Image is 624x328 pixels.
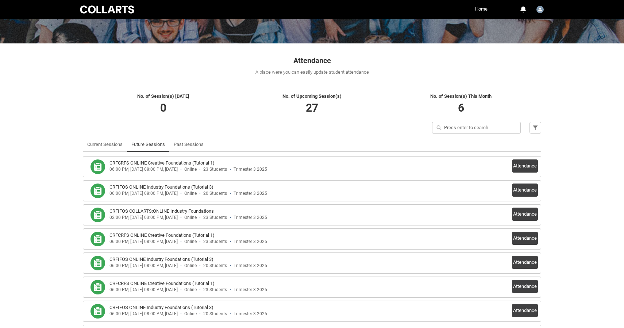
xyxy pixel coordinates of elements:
[432,122,521,134] input: Press enter to search
[109,311,178,317] div: 06:00 PM, [DATE] 08:00 PM, [DATE]
[109,263,178,269] div: 06:00 PM, [DATE] 08:00 PM, [DATE]
[184,167,197,172] div: Online
[234,239,267,244] div: Trimester 3 2025
[203,191,227,196] div: 20 Students
[109,191,178,196] div: 06:00 PM, [DATE] 08:00 PM, [DATE]
[109,304,213,311] h3: CRFIFOS ONLINE Industry Foundations (Tutorial 3)
[169,137,208,152] li: Past Sessions
[512,232,538,245] button: Attendance
[512,280,538,293] button: Attendance
[203,263,227,269] div: 20 Students
[83,137,127,152] li: Current Sessions
[184,215,197,220] div: Online
[430,93,492,99] span: No. of Session(s) This Month
[109,159,215,167] h3: CRFCRFS ONLINE Creative Foundations (Tutorial 1)
[184,287,197,293] div: Online
[174,137,204,152] a: Past Sessions
[109,208,214,215] h3: CRFIFOS COLLARTS:ONLINE Industry Foundations
[512,256,538,269] button: Attendance
[109,232,215,239] h3: CRFCRFS ONLINE Creative Foundations (Tutorial 1)
[536,6,544,13] img: Faculty.cthompson
[184,191,197,196] div: Online
[109,215,178,220] div: 02:00 PM, [DATE] 03:00 PM, [DATE]
[293,56,331,65] span: Attendance
[234,263,267,269] div: Trimester 3 2025
[87,137,123,152] a: Current Sessions
[512,304,538,317] button: Attendance
[234,311,267,317] div: Trimester 3 2025
[160,101,166,114] span: 0
[203,239,227,244] div: 23 Students
[109,184,213,191] h3: CRFIFOS ONLINE Industry Foundations (Tutorial 3)
[109,287,178,293] div: 06:00 PM, [DATE] 08:00 PM, [DATE]
[203,215,227,220] div: 23 Students
[234,167,267,172] div: Trimester 3 2025
[535,3,546,15] button: User Profile Faculty.cthompson
[127,137,169,152] li: Future Sessions
[458,101,464,114] span: 6
[203,287,227,293] div: 23 Students
[234,215,267,220] div: Trimester 3 2025
[83,69,541,76] div: A place were you can easily update student attendance
[203,167,227,172] div: 23 Students
[184,311,197,317] div: Online
[234,191,267,196] div: Trimester 3 2025
[512,184,538,197] button: Attendance
[184,263,197,269] div: Online
[203,311,227,317] div: 20 Students
[109,256,213,263] h3: CRFIFOS ONLINE Industry Foundations (Tutorial 3)
[109,167,178,172] div: 06:00 PM, [DATE] 08:00 PM, [DATE]
[184,239,197,244] div: Online
[529,122,541,134] button: Filter
[282,93,342,99] span: No. of Upcoming Session(s)
[473,4,489,15] a: Home
[109,239,178,244] div: 06:00 PM, [DATE] 08:00 PM, [DATE]
[109,280,215,287] h3: CRFCRFS ONLINE Creative Foundations (Tutorial 1)
[234,287,267,293] div: Trimester 3 2025
[512,208,538,221] button: Attendance
[306,101,318,114] span: 27
[512,159,538,173] button: Attendance
[131,137,165,152] a: Future Sessions
[137,93,189,99] span: No. of Session(s) [DATE]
